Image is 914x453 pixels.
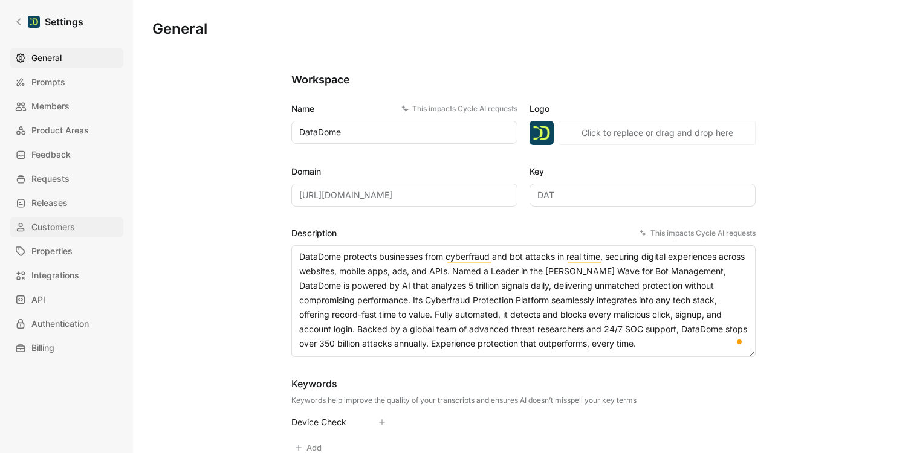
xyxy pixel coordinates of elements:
[31,51,62,65] span: General
[291,415,359,429] div: Device Check
[10,72,123,92] a: Prompts
[10,217,123,237] a: Customers
[10,169,123,188] a: Requests
[401,103,517,115] div: This impacts Cycle AI requests
[291,101,517,116] label: Name
[559,121,756,145] button: Click to replace or drag and drop here
[530,164,756,179] label: Key
[10,145,123,164] a: Feedback
[31,123,89,138] span: Product Areas
[10,290,123,309] a: API
[530,121,554,145] img: logo
[10,48,123,68] a: General
[152,19,207,39] h1: General
[31,99,70,114] span: Members
[10,242,123,261] a: Properties
[291,226,756,240] label: Description
[31,244,73,259] span: Properties
[640,227,756,239] div: This impacts Cycle AI requests
[10,314,123,333] a: Authentication
[31,341,54,355] span: Billing
[10,193,123,213] a: Releases
[31,316,89,331] span: Authentication
[291,396,637,405] div: Keywords help improve the quality of your transcripts and ensures AI doesn’t misspell your key terms
[10,97,123,116] a: Members
[45,14,83,29] h1: Settings
[31,196,68,210] span: Releases
[31,292,45,307] span: API
[291,184,517,207] input: Some placeholder
[291,245,756,357] textarea: To enrich screen reader interactions, please activate Accessibility in Grammarly extension settings
[31,147,71,162] span: Feedback
[530,101,756,116] label: Logo
[10,10,88,34] a: Settings
[10,121,123,140] a: Product Areas
[291,164,517,179] label: Domain
[10,338,123,358] a: Billing
[10,266,123,285] a: Integrations
[291,376,637,391] div: Keywords
[291,72,756,87] h2: Workspace
[31,172,70,186] span: Requests
[31,75,65,89] span: Prompts
[31,220,75,234] span: Customers
[31,268,79,283] span: Integrations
